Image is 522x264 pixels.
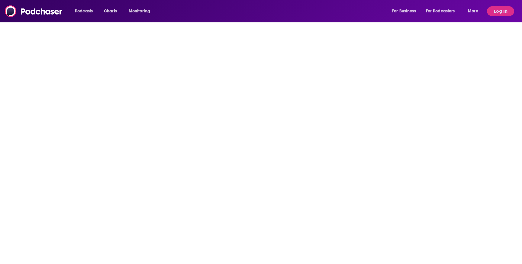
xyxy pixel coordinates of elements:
[392,7,416,15] span: For Business
[464,6,486,16] button: open menu
[468,7,478,15] span: More
[487,6,514,16] button: Log In
[71,6,101,16] button: open menu
[422,6,464,16] button: open menu
[104,7,117,15] span: Charts
[388,6,424,16] button: open menu
[100,6,121,16] a: Charts
[75,7,93,15] span: Podcasts
[5,5,63,17] img: Podchaser - Follow, Share and Rate Podcasts
[124,6,158,16] button: open menu
[426,7,455,15] span: For Podcasters
[129,7,150,15] span: Monitoring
